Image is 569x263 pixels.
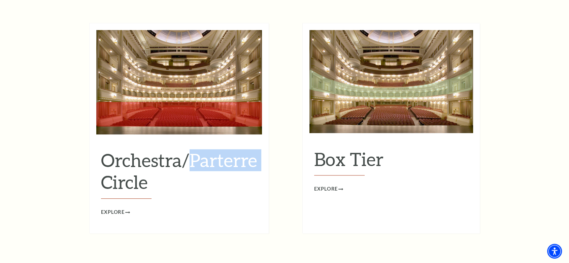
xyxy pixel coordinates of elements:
[101,149,257,199] h2: Orchestra/Parterre Circle
[101,208,130,217] a: Explore
[96,30,262,134] img: Orchestra/Parterre Circle
[314,148,468,176] h2: Box Tier
[314,185,338,193] span: Explore
[314,185,343,193] a: Explore
[101,208,125,217] span: Explore
[547,244,562,259] div: Accessibility Menu
[309,30,473,133] img: Box Tier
